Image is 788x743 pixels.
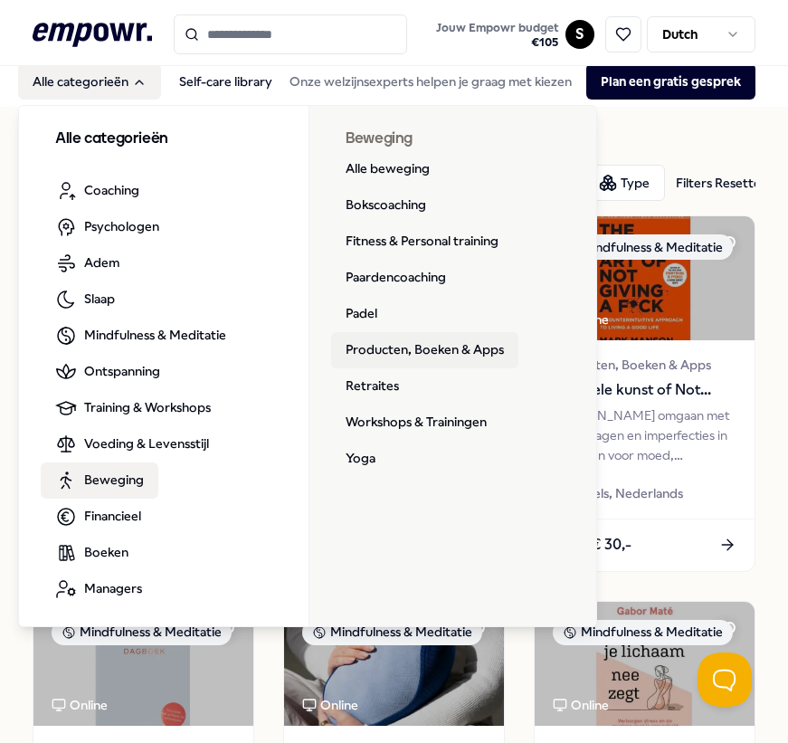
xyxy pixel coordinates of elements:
div: Onze welzijnsexperts helpen je graag met kiezen [275,63,755,100]
span: Voeding & Levensstijl [84,433,209,453]
a: Fitness & Personal training [331,224,513,260]
button: Type [587,165,665,201]
nav: Main [18,63,287,100]
a: Slaap [41,281,129,318]
h3: Beweging [346,128,562,151]
span: Beweging [84,470,144,490]
div: Filters Resetten [676,173,768,193]
span: De edele kunst of Not Giving a F*ck [553,378,736,402]
h3: Alle categorieën [55,128,272,151]
span: Jouw Empowr budget [436,21,558,35]
a: Mindfulness & Meditatie [41,318,241,354]
div: Mindfulness & Meditatie [553,234,733,260]
button: S [565,20,594,49]
a: package imageMindfulness & MeditatieOnlineProducten, Boeken & AppsDe edele kunst of Not Giving a ... [534,215,755,572]
a: Beweging [41,462,158,499]
iframe: Help Scout Beacon - Open [698,653,752,707]
span: Engels, Nederlands [571,483,683,503]
a: Ontspanning [41,354,175,390]
span: Boeken [84,542,128,562]
a: Financieel [41,499,156,535]
img: package image [284,602,504,726]
a: Coaching [41,173,154,209]
a: Boeken [41,535,143,571]
span: Slaap [84,289,115,309]
a: Voeding & Levensstijl [41,426,223,462]
span: Coaching [84,180,139,200]
div: Alle categorieën [19,106,598,629]
div: Mindfulness & Meditatie [52,620,232,645]
button: Plan een gratis gesprek [586,63,755,100]
img: package image [535,602,755,726]
span: Financieel [84,506,141,526]
div: Mindfulness & Meditatie [302,620,482,645]
input: Search for products, categories or subcategories [174,14,406,54]
span: Producten, Boeken & Apps [553,355,736,375]
a: Adem [41,245,134,281]
div: Online [553,695,609,715]
div: Online [52,695,108,715]
a: Training & Workshops [41,390,225,426]
span: € 105 [436,35,558,50]
a: Producten, Boeken & Apps [331,332,518,368]
span: Ontspanning [84,361,160,381]
img: package image [33,602,253,726]
a: Paardencoaching [331,260,460,296]
button: Jouw Empowr budget€105 [432,17,562,53]
img: package image [535,216,755,340]
button: Alle categorieën [18,63,161,100]
span: Training & Workshops [84,397,211,417]
a: Padel [331,296,392,332]
a: Psychologen [41,209,174,245]
a: Managers [41,571,157,607]
span: Mindfulness & Meditatie [84,325,226,345]
a: Retraites [331,368,413,405]
div: Online [302,695,358,715]
span: Psychologen [84,216,159,236]
a: Workshops & Trainingen [331,405,501,441]
a: Self-care library [165,63,287,100]
a: Bokscoaching [331,187,441,224]
a: Yoga [331,441,390,477]
a: Jouw Empowr budget€105 [429,15,565,53]
div: Mindfulness & Meditatie [553,620,733,645]
a: Alle beweging [331,151,444,187]
div: [PERSON_NAME] omgaan met tegenslagen en imperfecties in het leven voor moed, zelfvertrouwen en ee... [553,405,736,466]
span: Adem [84,252,119,272]
span: Managers [84,578,142,598]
